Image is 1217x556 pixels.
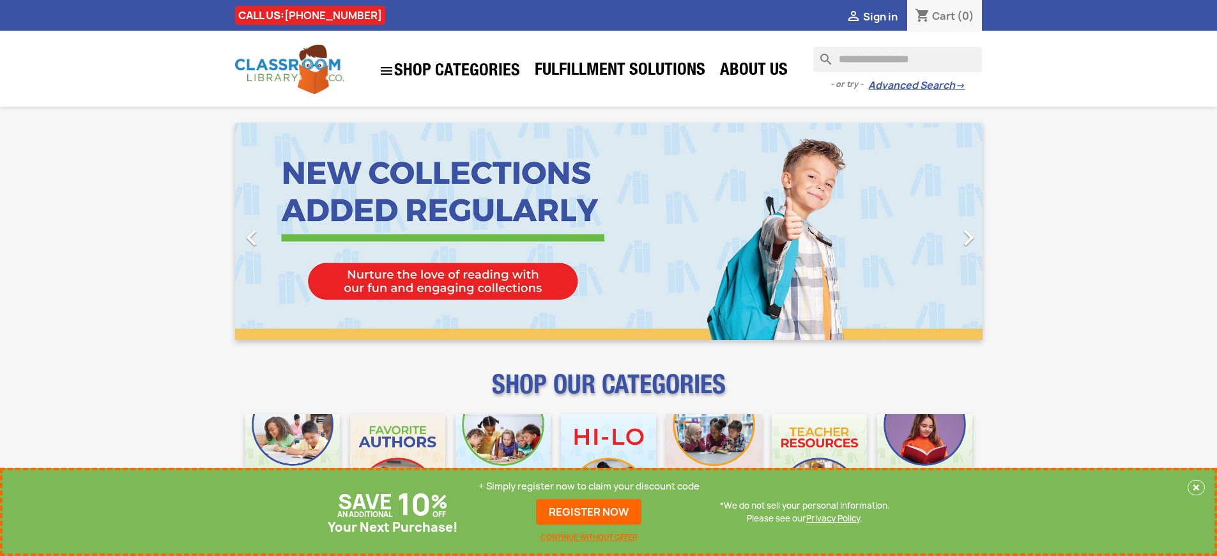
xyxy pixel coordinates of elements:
i:  [953,222,984,254]
p: SHOP OUR CATEGORIES [235,381,983,404]
a: Advanced Search→ [868,79,965,92]
i:  [846,10,861,25]
span: Cart [932,9,955,23]
img: CLC_Dyslexia_Mobile.jpg [877,414,972,509]
a: About Us [714,59,794,84]
img: CLC_Phonics_And_Decodables_Mobile.jpg [455,414,551,509]
a: Next [870,123,983,340]
input: Search [813,47,982,72]
img: CLC_Fiction_Nonfiction_Mobile.jpg [666,414,762,509]
i:  [236,222,268,254]
a: Fulfillment Solutions [528,59,712,84]
span: - or try - [830,78,868,91]
img: Classroom Library Company [235,45,344,94]
img: CLC_Teacher_Resources_Mobile.jpg [772,414,867,509]
img: CLC_Favorite_Authors_Mobile.jpg [350,414,445,509]
ul: Carousel container [235,123,983,340]
i: search [813,47,829,62]
a:  Sign in [846,10,898,24]
a: [PHONE_NUMBER] [284,8,382,22]
div: CALL US: [235,6,385,25]
span: Sign in [863,10,898,24]
i: shopping_cart [915,9,930,24]
i:  [379,63,394,79]
img: CLC_Bulk_Mobile.jpg [245,414,341,509]
span: (0) [957,9,974,23]
img: CLC_HiLo_Mobile.jpg [561,414,656,509]
span: → [955,79,965,92]
a: SHOP CATEGORIES [372,57,526,85]
a: Previous [235,123,348,340]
